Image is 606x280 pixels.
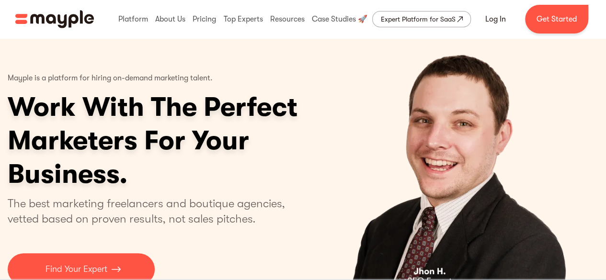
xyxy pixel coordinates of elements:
p: Find Your Expert [46,263,107,276]
img: Mayple logo [15,10,94,28]
a: Get Started [525,5,588,34]
div: About Us [153,4,188,34]
div: Resources [268,4,307,34]
p: The best marketing freelancers and boutique agencies, vetted based on proven results, not sales p... [8,196,297,226]
a: Log In [474,8,517,31]
div: Top Experts [221,4,265,34]
div: Expert Platform for SaaS [380,13,455,25]
div: Pricing [190,4,218,34]
p: Mayple is a platform for hiring on-demand marketing talent. [8,67,213,90]
h1: Work With The Perfect Marketers For Your Business. [8,90,372,191]
a: Expert Platform for SaaS [372,11,471,27]
div: Platform [116,4,150,34]
a: home [15,10,94,28]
